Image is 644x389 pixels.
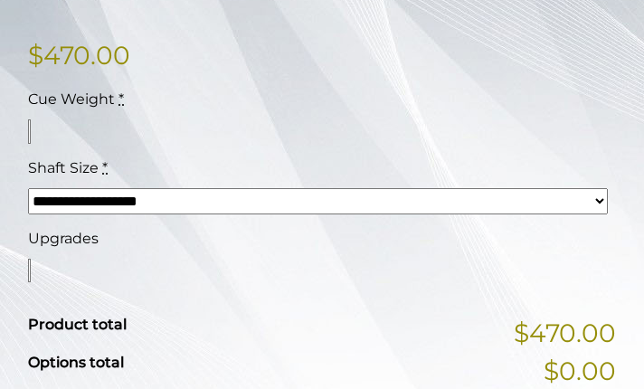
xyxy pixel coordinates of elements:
span: Shaft Size [28,159,99,176]
span: Cue Weight [28,90,115,108]
abbr: required [102,159,108,176]
span: Upgrades [28,230,99,247]
abbr: required [118,90,124,108]
span: Product total [28,316,127,333]
span: $ [28,40,43,71]
span: $470.00 [514,314,616,352]
bdi: 470.00 [28,40,130,71]
span: Options total [28,354,124,371]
